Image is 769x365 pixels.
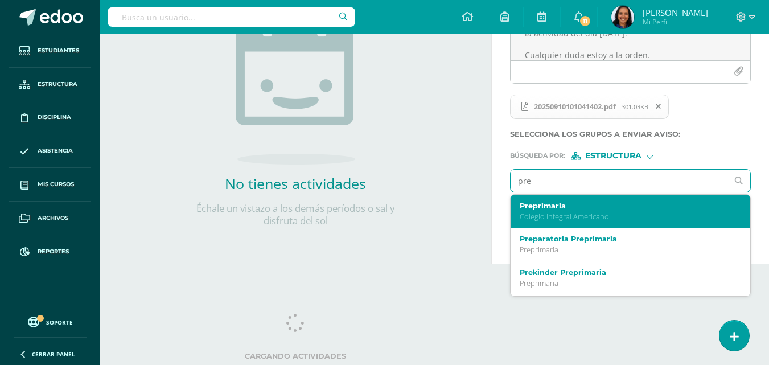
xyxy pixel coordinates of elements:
span: 301.03KB [622,102,648,111]
span: Búsqueda por : [510,153,565,159]
label: Preparatoria Preprimaria [520,235,733,243]
span: Estructura [585,153,641,159]
span: 20250910101041402.pdf [528,102,622,111]
span: Disciplina [38,113,71,122]
a: Asistencia [9,134,91,168]
img: no_activities.png [236,4,355,165]
span: 11 [579,15,591,27]
img: 3b703350f2497ad9bfe111adebf37143.png [611,6,634,28]
label: Selecciona los grupos a enviar aviso : [510,130,751,138]
input: Ej. Primero primaria [511,170,728,192]
div: [object Object] [571,152,656,160]
a: Soporte [14,314,87,329]
p: Preprimaria [520,245,733,255]
h2: No tienes actividades [182,174,409,193]
label: Preprimaria [520,202,733,210]
p: Colegio Integral Americano [520,212,733,222]
span: Asistencia [38,146,73,155]
span: 20250910101041402.pdf [510,95,669,120]
span: Mis cursos [38,180,74,189]
a: Reportes [9,235,91,269]
span: Reportes [38,247,69,256]
a: Estructura [9,68,91,101]
span: Estructura [38,80,77,89]
span: Archivos [38,214,68,223]
span: Mi Perfil [643,17,708,27]
span: Remover archivo [649,100,668,113]
label: Cargando actividades [123,352,468,360]
label: Prekinder Preprimaria [520,268,733,277]
span: Estudiantes [38,46,79,55]
a: Disciplina [9,101,91,135]
span: Cerrar panel [32,350,75,358]
a: Estudiantes [9,34,91,68]
a: Mis cursos [9,168,91,202]
p: Échale un vistazo a los demás períodos o sal y disfruta del sol [182,202,409,227]
a: Archivos [9,202,91,235]
span: Soporte [46,318,73,326]
p: Preprimaria [520,278,733,288]
span: [PERSON_NAME] [643,7,708,18]
input: Busca un usuario... [108,7,355,27]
